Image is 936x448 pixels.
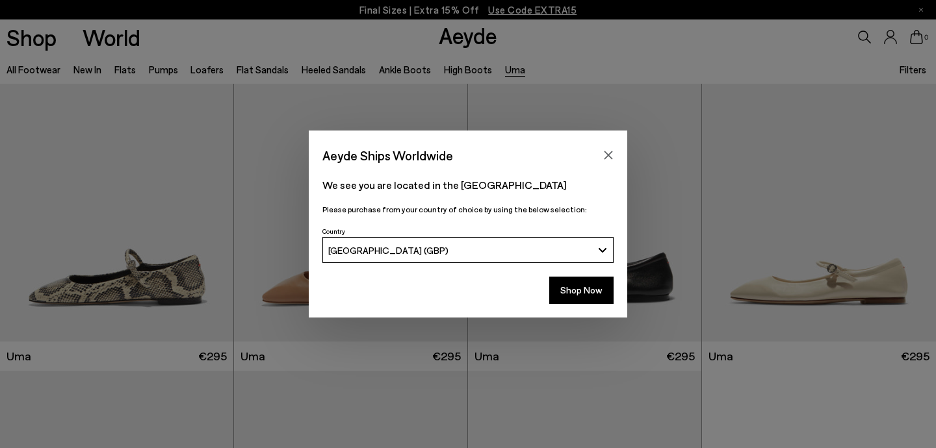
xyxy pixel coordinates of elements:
span: Aeyde Ships Worldwide [322,144,453,167]
p: Please purchase from your country of choice by using the below selection: [322,203,614,216]
span: Country [322,227,345,235]
button: Shop Now [549,277,614,304]
span: [GEOGRAPHIC_DATA] (GBP) [328,245,448,256]
p: We see you are located in the [GEOGRAPHIC_DATA] [322,177,614,193]
button: Close [599,145,618,165]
